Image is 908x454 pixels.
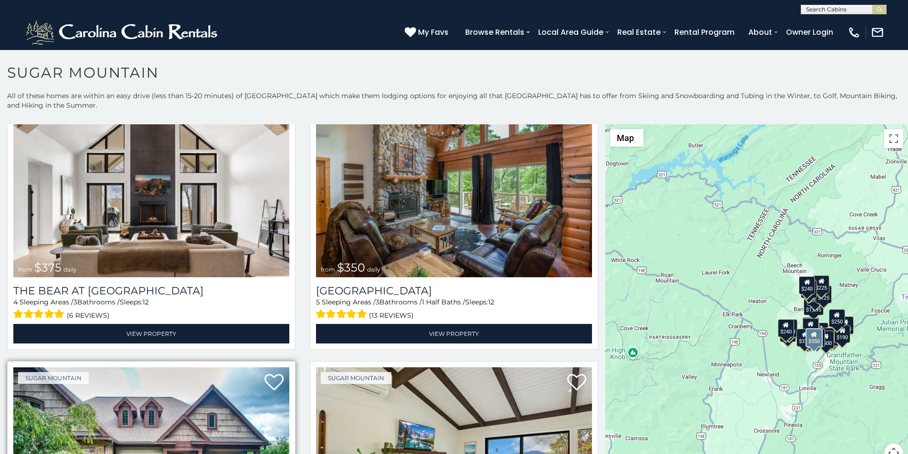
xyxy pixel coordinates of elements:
[67,309,110,322] span: (6 reviews)
[806,328,823,347] div: $350
[533,24,608,40] a: Local Area Guide
[265,373,284,393] a: Add to favorites
[835,325,851,343] div: $190
[369,309,414,322] span: (13 reviews)
[18,266,32,273] span: from
[18,372,89,384] a: Sugar Mountain
[818,331,834,349] div: $500
[13,92,289,277] a: The Bear At Sugar Mountain from $375 daily
[13,284,289,297] a: The Bear At [GEOGRAPHIC_DATA]
[814,275,830,293] div: $225
[781,24,838,40] a: Owner Login
[802,317,818,335] div: $190
[422,298,465,306] span: 1 Half Baths /
[13,298,18,306] span: 4
[488,298,494,306] span: 12
[13,92,289,277] img: The Bear At Sugar Mountain
[321,372,391,384] a: Sugar Mountain
[13,297,289,322] div: Sleeping Areas / Bathrooms / Sleeps:
[418,26,449,38] span: My Favs
[405,26,451,39] a: My Favs
[829,309,845,327] div: $250
[823,328,839,346] div: $195
[847,26,861,39] img: phone-regular-white.png
[610,129,643,147] button: Change map style
[803,318,819,336] div: $300
[316,92,592,277] a: Grouse Moor Lodge from $350 daily
[34,261,61,274] span: $375
[837,316,854,334] div: $155
[337,261,365,274] span: $350
[316,324,592,343] a: View Property
[778,319,794,337] div: $240
[13,284,289,297] h3: The Bear At Sugar Mountain
[316,298,320,306] span: 5
[797,329,813,347] div: $375
[24,18,222,47] img: White-1-2.png
[816,285,832,303] div: $125
[871,26,884,39] img: mail-regular-white.png
[376,298,379,306] span: 3
[63,266,77,273] span: daily
[804,297,824,315] div: $1,095
[143,298,149,306] span: 12
[744,24,777,40] a: About
[612,24,665,40] a: Real Estate
[316,284,592,297] a: [GEOGRAPHIC_DATA]
[617,133,634,143] span: Map
[670,24,739,40] a: Rental Program
[316,284,592,297] h3: Grouse Moor Lodge
[799,276,816,294] div: $240
[321,266,335,273] span: from
[73,298,77,306] span: 3
[316,92,592,277] img: Grouse Moor Lodge
[567,373,586,393] a: Add to favorites
[884,129,903,148] button: Toggle fullscreen view
[13,324,289,343] a: View Property
[812,323,828,341] div: $200
[367,266,380,273] span: daily
[316,297,592,322] div: Sleeping Areas / Bathrooms / Sleeps:
[460,24,529,40] a: Browse Rentals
